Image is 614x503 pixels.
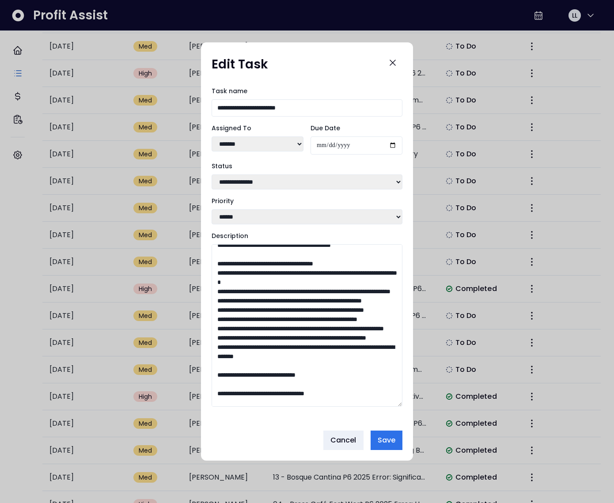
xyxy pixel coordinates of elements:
[330,435,356,446] span: Cancel
[383,53,402,72] button: Close
[378,435,395,446] span: Save
[212,231,402,241] label: Description
[212,124,303,133] label: Assigned To
[212,197,402,206] label: Priority
[212,57,268,72] h1: Edit Task
[311,124,402,133] label: Due Date
[371,431,402,450] button: Save
[212,87,402,96] label: Task name
[212,162,402,171] label: Status
[323,431,364,450] button: Cancel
